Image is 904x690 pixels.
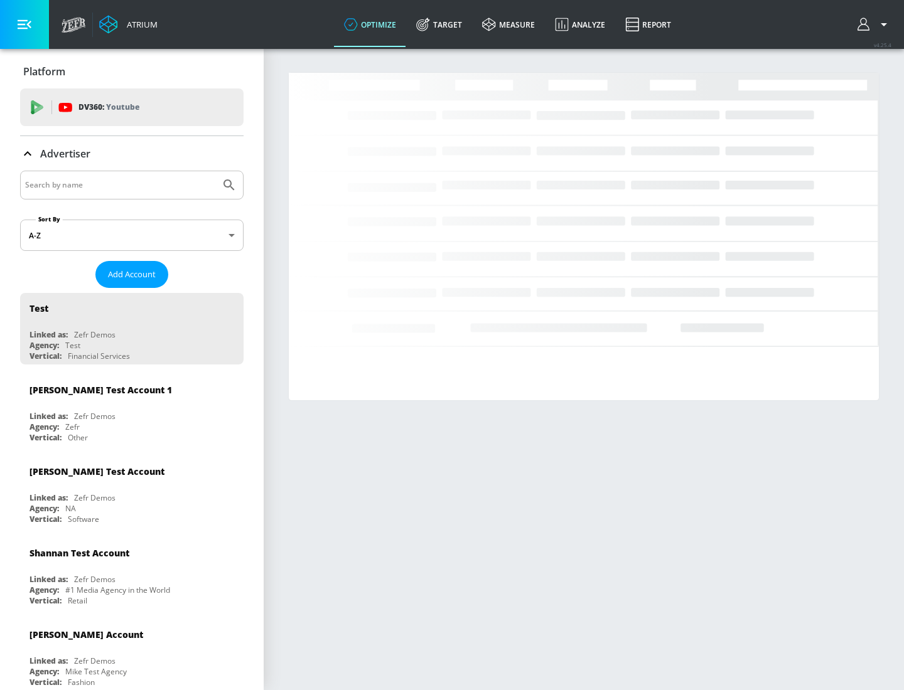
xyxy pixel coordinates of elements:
[472,2,545,47] a: measure
[30,302,48,314] div: Test
[65,503,76,514] div: NA
[68,432,88,443] div: Other
[20,538,244,609] div: Shannan Test AccountLinked as:Zefr DemosAgency:#1 Media Agency in the WorldVertical:Retail
[20,220,244,251] div: A-Z
[545,2,615,47] a: Analyze
[122,19,158,30] div: Atrium
[20,54,244,89] div: Platform
[30,677,62,687] div: Vertical:
[20,293,244,364] div: TestLinked as:Zefr DemosAgency:TestVertical:Financial Services
[30,629,143,640] div: [PERSON_NAME] Account
[20,374,244,446] div: [PERSON_NAME] Test Account 1Linked as:Zefr DemosAgency:ZefrVertical:Other
[30,666,59,677] div: Agency:
[30,547,129,559] div: Shannan Test Account
[406,2,472,47] a: Target
[20,456,244,528] div: [PERSON_NAME] Test AccountLinked as:Zefr DemosAgency:NAVertical:Software
[30,422,59,432] div: Agency:
[65,340,80,351] div: Test
[68,677,95,687] div: Fashion
[615,2,681,47] a: Report
[30,585,59,595] div: Agency:
[23,65,65,78] p: Platform
[30,595,62,606] div: Vertical:
[30,351,62,361] div: Vertical:
[30,655,68,666] div: Linked as:
[30,329,68,340] div: Linked as:
[65,585,170,595] div: #1 Media Agency in the World
[25,177,215,193] input: Search by name
[30,411,68,422] div: Linked as:
[106,100,139,114] p: Youtube
[30,514,62,524] div: Vertical:
[68,514,99,524] div: Software
[74,574,116,585] div: Zefr Demos
[334,2,406,47] a: optimize
[74,411,116,422] div: Zefr Demos
[30,432,62,443] div: Vertical:
[30,384,172,396] div: [PERSON_NAME] Test Account 1
[874,41,891,48] span: v 4.25.4
[108,267,156,282] span: Add Account
[30,492,68,503] div: Linked as:
[95,261,168,288] button: Add Account
[68,351,130,361] div: Financial Services
[30,574,68,585] div: Linked as:
[74,492,116,503] div: Zefr Demos
[40,147,90,161] p: Advertiser
[36,215,63,223] label: Sort By
[30,340,59,351] div: Agency:
[30,465,164,477] div: [PERSON_NAME] Test Account
[68,595,87,606] div: Retail
[78,100,139,114] p: DV360:
[74,329,116,340] div: Zefr Demos
[20,88,244,126] div: DV360: Youtube
[74,655,116,666] div: Zefr Demos
[30,503,59,514] div: Agency:
[65,666,127,677] div: Mike Test Agency
[20,136,244,171] div: Advertiser
[99,15,158,34] a: Atrium
[65,422,80,432] div: Zefr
